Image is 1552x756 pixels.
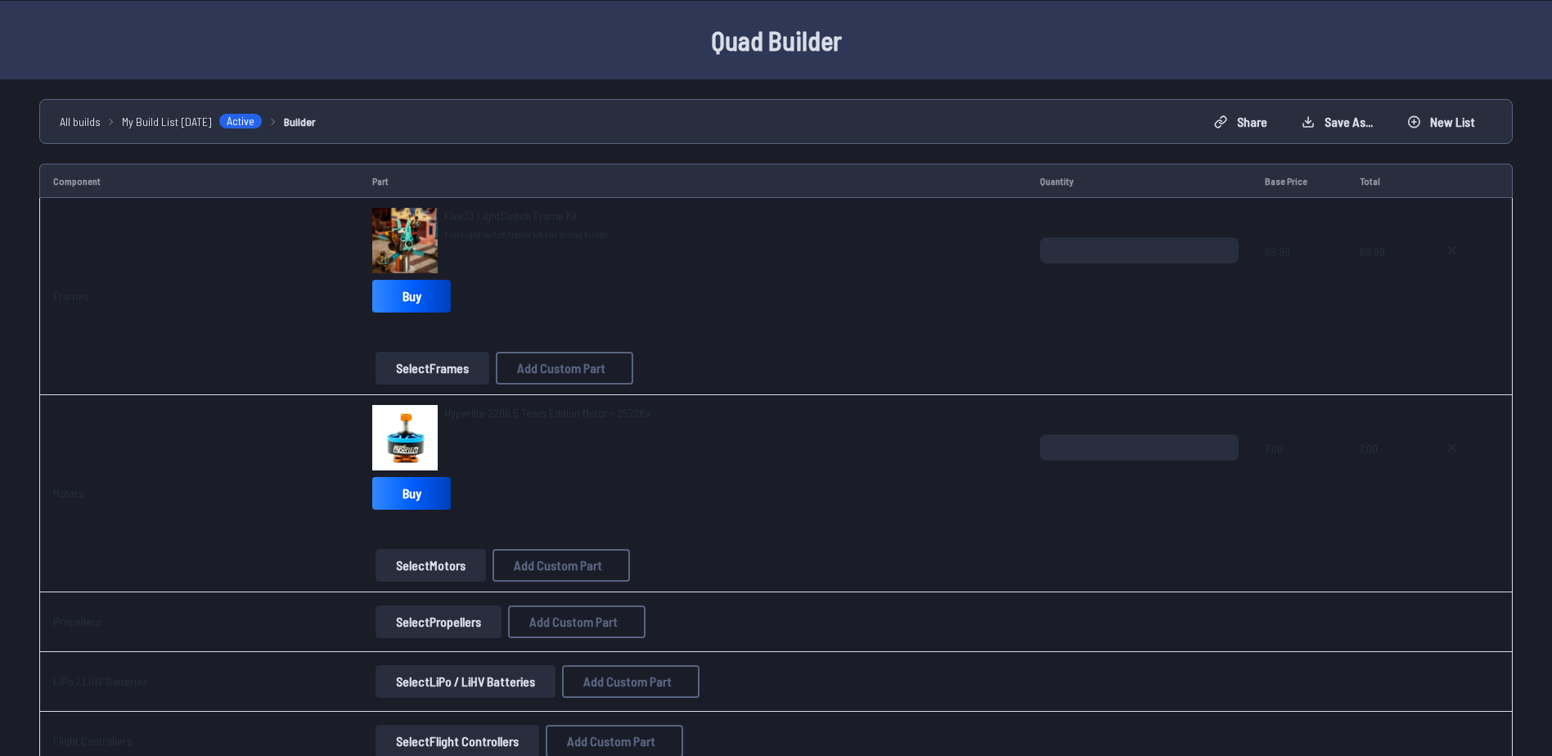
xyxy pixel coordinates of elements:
[1265,237,1334,316] span: 69.99
[372,208,438,273] img: image
[529,615,618,628] span: Add Custom Part
[1360,237,1405,316] span: 69.99
[60,113,101,130] a: All builds
[444,209,578,223] span: Five33 LightSwitch Frame Kit
[583,675,672,688] span: Add Custom Part
[376,549,486,582] button: SelectMotors
[1265,434,1334,513] span: 7.00
[359,164,1027,198] td: Part
[122,113,212,130] span: My Build List [DATE]
[444,208,607,224] a: Five33 LightSwitch Frame Kit
[122,113,263,130] a: My Build List [DATE]Active
[372,549,489,582] a: SelectMotors
[372,477,451,510] a: Buy
[444,406,650,420] span: Hyperlite 2206.5 Team Edition Motor - 2522Kv
[372,405,438,470] img: image
[372,280,451,313] a: Buy
[517,362,605,375] span: Add Custom Part
[53,486,84,500] a: Motors
[1252,164,1347,198] td: Base Price
[1347,164,1418,198] td: Total
[1288,109,1387,135] button: Save as...
[372,352,493,385] a: SelectFrames
[1393,109,1489,135] button: New List
[444,227,607,241] span: Full Lightswitch frame kit for drone builds
[284,113,316,130] a: Builder
[39,164,359,198] td: Component
[567,735,655,748] span: Add Custom Part
[376,352,489,385] button: SelectFrames
[218,113,263,129] span: Active
[493,549,630,582] button: Add Custom Part
[514,559,602,572] span: Add Custom Part
[562,665,700,698] button: Add Custom Part
[53,734,133,748] a: Flight Controllers
[376,605,502,638] button: SelectPropellers
[53,289,89,303] a: Frames
[372,665,559,698] a: SelectLiPo / LiHV Batteries
[53,614,101,628] a: Propellers
[1027,164,1252,198] td: Quantity
[508,605,646,638] button: Add Custom Part
[253,20,1300,60] h1: Quad Builder
[53,674,148,688] a: LiPo / LiHV Batteries
[376,665,556,698] button: SelectLiPo / LiHV Batteries
[1360,434,1405,513] span: 7.00
[496,352,633,385] button: Add Custom Part
[1200,109,1281,135] button: Share
[444,405,650,421] a: Hyperlite 2206.5 Team Edition Motor - 2522Kv
[372,605,505,638] a: SelectPropellers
